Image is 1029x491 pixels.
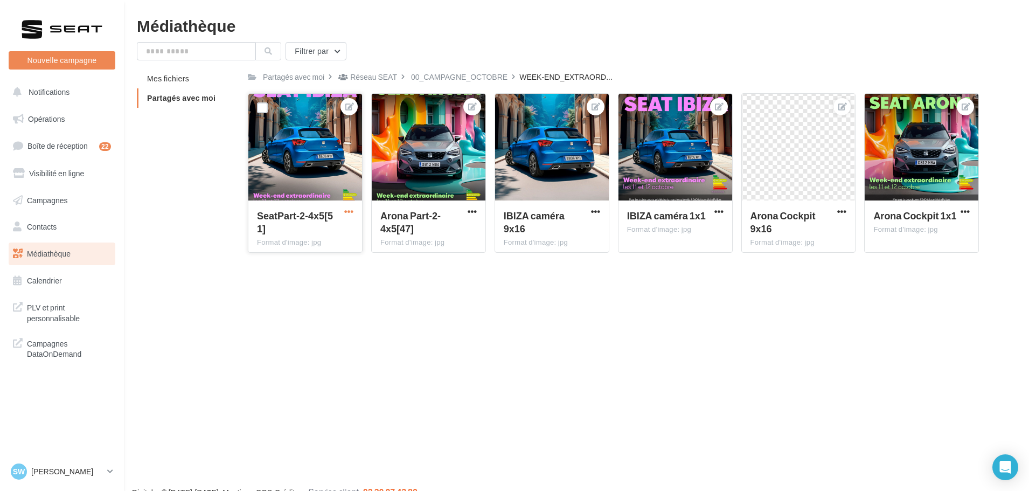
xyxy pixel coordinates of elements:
[6,189,117,212] a: Campagnes
[27,249,71,258] span: Médiathèque
[627,225,724,234] div: Format d'image: jpg
[27,300,111,323] span: PLV et print personnalisable
[504,238,600,247] div: Format d'image: jpg
[27,195,68,204] span: Campagnes
[380,238,477,247] div: Format d'image: jpg
[6,269,117,292] a: Calendrier
[992,454,1018,480] div: Open Intercom Messenger
[27,276,62,285] span: Calendrier
[6,243,117,265] a: Médiathèque
[6,108,117,130] a: Opérations
[350,72,397,82] div: Réseau SEAT
[6,216,117,238] a: Contacts
[27,336,111,359] span: Campagnes DataOnDemand
[137,17,1016,33] div: Médiathèque
[28,114,65,123] span: Opérations
[9,51,115,70] button: Nouvelle campagne
[873,225,970,234] div: Format d'image: jpg
[519,72,613,82] span: WEEK-END_EXTRAORD...
[6,134,117,157] a: Boîte de réception22
[27,141,88,150] span: Boîte de réception
[6,296,117,328] a: PLV et print personnalisable
[6,81,113,103] button: Notifications
[750,238,847,247] div: Format d'image: jpg
[750,210,816,234] span: Arona Cockpit 9x16
[99,142,111,151] div: 22
[504,210,565,234] span: IBIZA caméra 9x16
[13,466,25,477] span: SW
[257,238,353,247] div: Format d'image: jpg
[6,332,117,364] a: Campagnes DataOnDemand
[29,169,84,178] span: Visibilité en ligne
[147,93,215,102] span: Partagés avec moi
[873,210,956,222] span: Arona Cockpit 1x1
[29,87,69,96] span: Notifications
[286,42,346,60] button: Filtrer par
[6,162,117,185] a: Visibilité en ligne
[147,74,189,83] span: Mes fichiers
[9,461,115,482] a: SW [PERSON_NAME]
[27,222,57,231] span: Contacts
[627,210,706,222] span: IBIZA caméra 1x1
[257,210,333,234] span: SeatPart-2-4x5[51]
[263,72,324,82] div: Partagés avec moi
[380,210,441,234] span: Arona Part-2-4x5[47]
[411,72,507,82] div: 00_CAMPAGNE_OCTOBRE
[31,466,103,477] p: [PERSON_NAME]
